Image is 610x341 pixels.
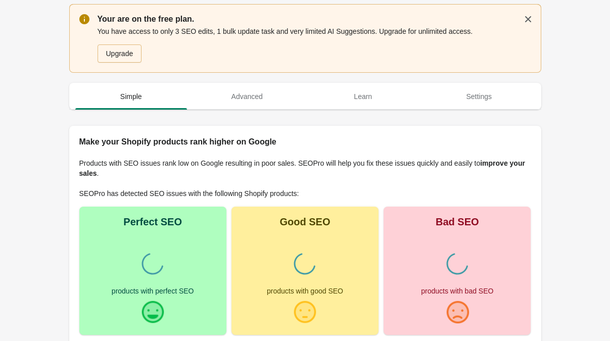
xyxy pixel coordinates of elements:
[421,83,537,110] button: Settings
[307,87,419,106] span: Learn
[191,87,303,106] span: Advanced
[279,217,330,227] div: Good SEO
[421,287,493,295] div: products with bad SEO
[423,87,535,106] span: Settings
[98,44,142,63] a: Upgrade
[305,83,421,110] button: Learn
[79,136,531,148] h2: Make your Shopify products rank higher on Google
[123,217,182,227] div: Perfect SEO
[75,87,187,106] span: Simple
[79,188,531,199] p: SEOPro has detected SEO issues with the following Shopify products:
[79,158,531,178] p: Products with SEO issues rank low on Google resulting in poor sales. SEOPro will help you fix the...
[79,159,525,177] b: improve your sales
[189,83,305,110] button: Advanced
[98,13,531,25] p: Your are on the free plan.
[267,287,343,295] div: products with good SEO
[112,287,194,295] div: products with perfect SEO
[73,83,190,110] button: Simple
[436,217,479,227] div: Bad SEO
[106,50,133,58] div: Upgrade
[98,25,531,64] div: You have access to only 3 SEO edits, 1 bulk update task and very limited AI Suggestions. Upgrade ...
